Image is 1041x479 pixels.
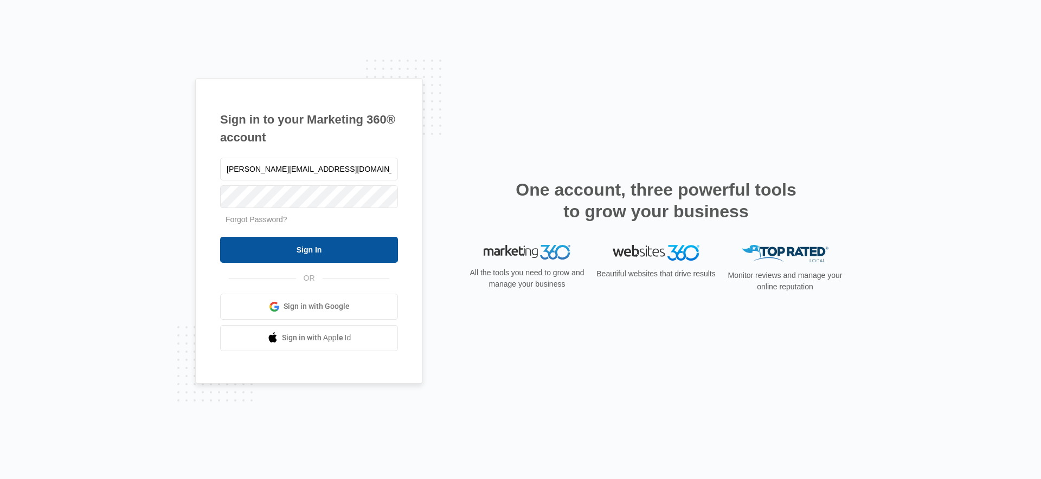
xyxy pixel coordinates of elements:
input: Sign In [220,237,398,263]
img: Top Rated Local [742,245,828,263]
h2: One account, three powerful tools to grow your business [512,179,800,222]
p: All the tools you need to grow and manage your business [466,267,588,290]
p: Beautiful websites that drive results [595,268,717,280]
a: Forgot Password? [226,215,287,224]
img: Marketing 360 [484,245,570,260]
a: Sign in with Apple Id [220,325,398,351]
h1: Sign in to your Marketing 360® account [220,111,398,146]
input: Email [220,158,398,180]
span: OR [296,273,323,284]
img: Websites 360 [613,245,699,261]
p: Monitor reviews and manage your online reputation [724,270,846,293]
a: Sign in with Google [220,294,398,320]
span: Sign in with Apple Id [282,332,351,344]
span: Sign in with Google [284,301,350,312]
